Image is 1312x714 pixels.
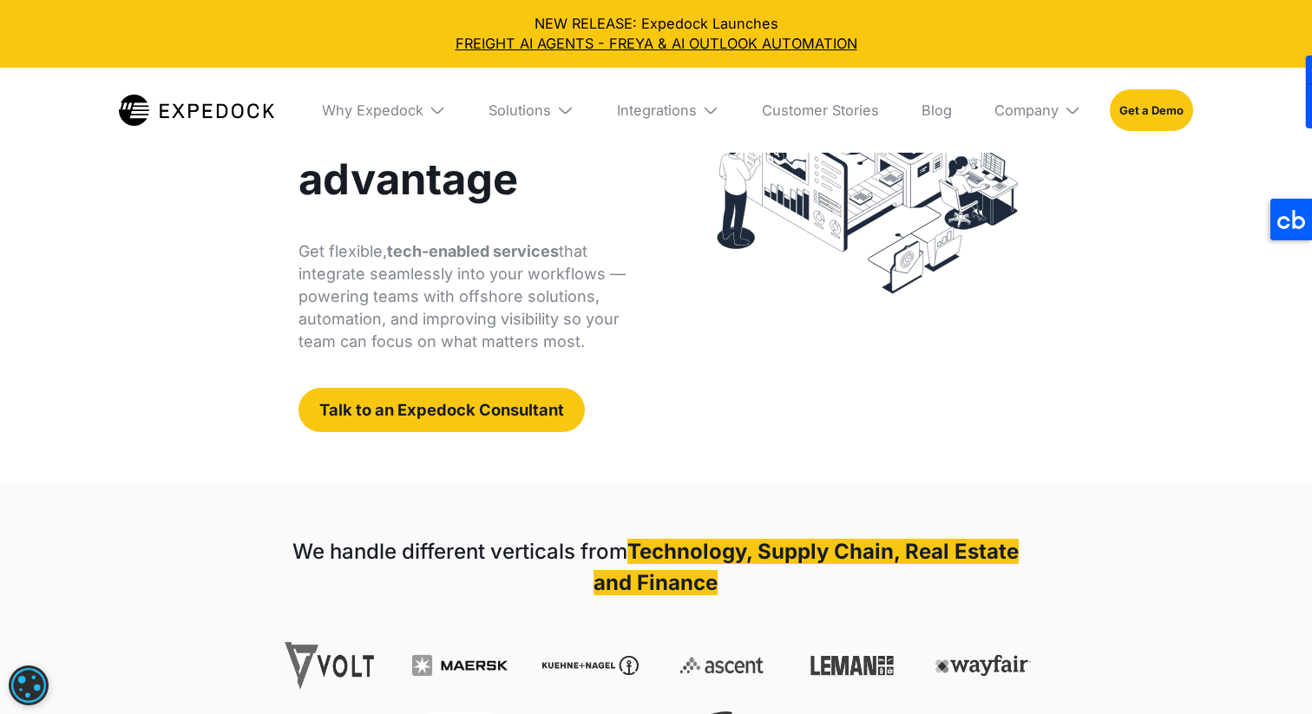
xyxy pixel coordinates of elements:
[994,102,1059,119] div: Company
[748,68,894,153] a: Customer Stories
[980,68,1095,153] div: Company
[475,68,588,153] div: Solutions
[298,388,586,432] a: Talk to an Expedock Consultant
[14,14,1297,54] div: NEW RELEASE: Expedock Launches
[14,34,1297,54] a: FREIGHT AI AGENTS - FREYA & AI OUTLOOK AUTOMATION
[1110,89,1194,130] a: Get a Demo
[298,240,639,353] p: Get flexible, that integrate seamlessly into your workflows — powering teams with offshore soluti...
[308,68,461,153] div: Why Expedock
[387,242,559,260] strong: tech-enabled services
[322,102,423,119] div: Why Expedock
[617,102,697,119] div: Integrations
[907,68,966,153] a: Blog
[1225,631,1312,714] iframe: Chat Widget
[292,539,627,564] strong: We handle different verticals from
[594,539,1019,595] strong: Technology, Supply Chain, Real Estate and Finance
[489,102,551,119] div: Solutions
[602,68,733,153] div: Integrations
